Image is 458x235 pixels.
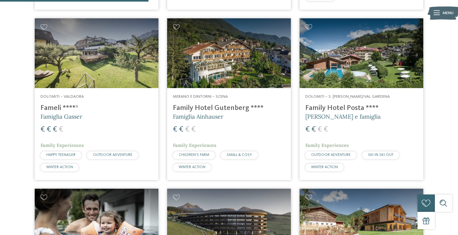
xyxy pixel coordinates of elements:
span: € [191,126,196,133]
span: [PERSON_NAME] e famiglia [305,113,381,120]
span: OUTDOOR ADVENTURE [93,153,132,157]
span: € [324,126,328,133]
a: Cercate un hotel per famiglie? Qui troverete solo i migliori! Dolomiti – S. [PERSON_NAME]/Val Gar... [300,18,423,180]
span: € [179,126,184,133]
span: Family Experiences [305,142,349,148]
span: SMALL & COSY [227,153,252,157]
span: CHILDREN’S FARM [179,153,209,157]
span: € [53,126,57,133]
span: Family Experiences [173,142,216,148]
span: Family Experiences [40,142,84,148]
span: € [47,126,51,133]
span: SKI-IN SKI-OUT [368,153,393,157]
span: Merano e dintorni – Scena [173,95,228,99]
span: Famiglia Ainhauser [173,113,223,120]
span: Famiglia Gasser [40,113,82,120]
span: € [185,126,190,133]
span: Dolomiti – S. [PERSON_NAME]/Val Gardena [305,95,390,99]
span: HAPPY TEENAGER [46,153,76,157]
span: WINTER ACTION [179,165,205,169]
img: Family Hotel Gutenberg **** [167,18,291,88]
span: € [311,126,316,133]
span: WINTER ACTION [46,165,73,169]
h4: Family Hotel Posta **** [305,104,418,113]
span: € [318,126,322,133]
span: € [40,126,45,133]
span: € [305,126,310,133]
span: Dolomiti – Valdaora [40,95,84,99]
h4: Family Hotel Gutenberg **** [173,104,285,113]
span: WINTER ACTION [311,165,338,169]
span: € [173,126,177,133]
a: Cercate un hotel per famiglie? Qui troverete solo i migliori! Merano e dintorni – Scena Family Ho... [167,18,291,180]
img: Cercate un hotel per famiglie? Qui troverete solo i migliori! [35,18,158,88]
span: OUTDOOR ADVENTURE [311,153,351,157]
a: Cercate un hotel per famiglie? Qui troverete solo i migliori! Dolomiti – Valdaora Fameli ****ˢ Fa... [35,18,158,180]
img: Cercate un hotel per famiglie? Qui troverete solo i migliori! [300,18,423,88]
span: € [59,126,63,133]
